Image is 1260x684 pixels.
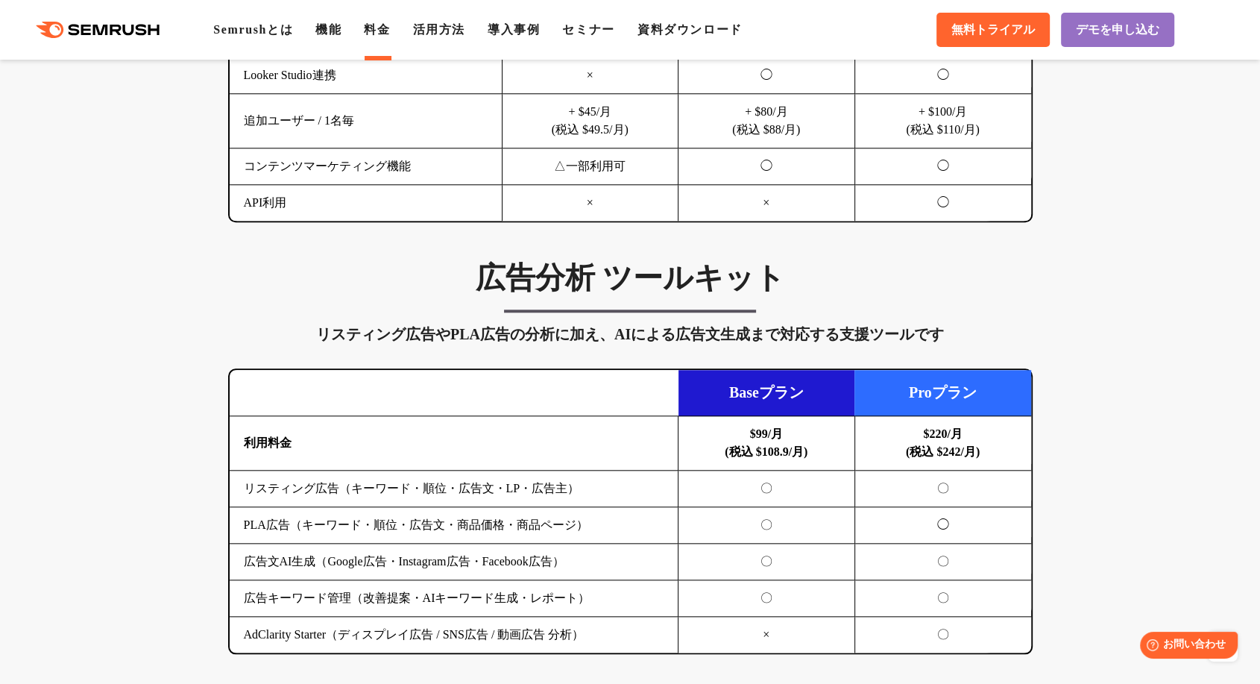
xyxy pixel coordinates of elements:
[936,13,1050,47] a: 無料トライアル
[562,23,614,36] a: セミナー
[678,94,855,148] td: + $80/月 (税込 $88/月)
[906,427,980,458] b: $220/月 (税込 $242/月)
[1076,22,1159,38] span: デモを申し込む
[230,544,678,580] td: 広告文AI生成（Google広告・Instagram広告・Facebook広告）
[502,148,678,185] td: △一部利用可
[502,57,678,94] td: ×
[678,580,855,617] td: 〇
[854,580,1031,617] td: 〇
[364,23,390,36] a: 料金
[230,471,678,507] td: リスティング広告（キーワード・順位・広告文・LP・広告主）
[678,185,855,222] td: ×
[678,507,855,544] td: 〇
[854,57,1031,94] td: ◯
[725,427,807,458] b: $99/月 (税込 $108.9/月)
[502,94,678,148] td: + $45/月 (税込 $49.5/月)
[678,370,855,416] td: Baseプラン
[230,507,678,544] td: PLA広告（キーワード・順位・広告文・商品価格・商品ページ）
[678,148,855,185] td: ◯
[230,617,678,653] td: AdClarity Starter（ディスプレイ広告 / SNS広告 / 動画広告 分析）
[230,580,678,617] td: 広告キーワード管理（改善提案・AIキーワード生成・レポート）
[854,544,1031,580] td: 〇
[951,22,1035,38] span: 無料トライアル
[854,617,1031,653] td: 〇
[228,322,1033,346] div: リスティング広告やPLA広告の分析に加え、AIによる広告文生成まで対応する支援ツールです
[678,617,855,653] td: ×
[230,57,503,94] td: Looker Studio連携
[637,23,743,36] a: 資料ダウンロード
[854,507,1031,544] td: ◯
[244,436,292,449] b: 利用料金
[230,94,503,148] td: 追加ユーザー / 1名毎
[854,148,1031,185] td: ◯
[854,370,1031,416] td: Proプラン
[502,185,678,222] td: ×
[315,23,341,36] a: 機能
[230,148,503,185] td: コンテンツマーケティング機能
[854,185,1031,222] td: ◯
[1061,13,1174,47] a: デモを申し込む
[228,260,1033,297] h3: 広告分析 ツールキット
[854,94,1031,148] td: + $100/月 (税込 $110/月)
[1127,626,1244,668] iframe: Help widget launcher
[413,23,465,36] a: 活用方法
[678,57,855,94] td: ◯
[213,23,293,36] a: Semrushとは
[488,23,540,36] a: 導入事例
[854,471,1031,507] td: 〇
[230,185,503,222] td: API利用
[678,471,855,507] td: 〇
[678,544,855,580] td: 〇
